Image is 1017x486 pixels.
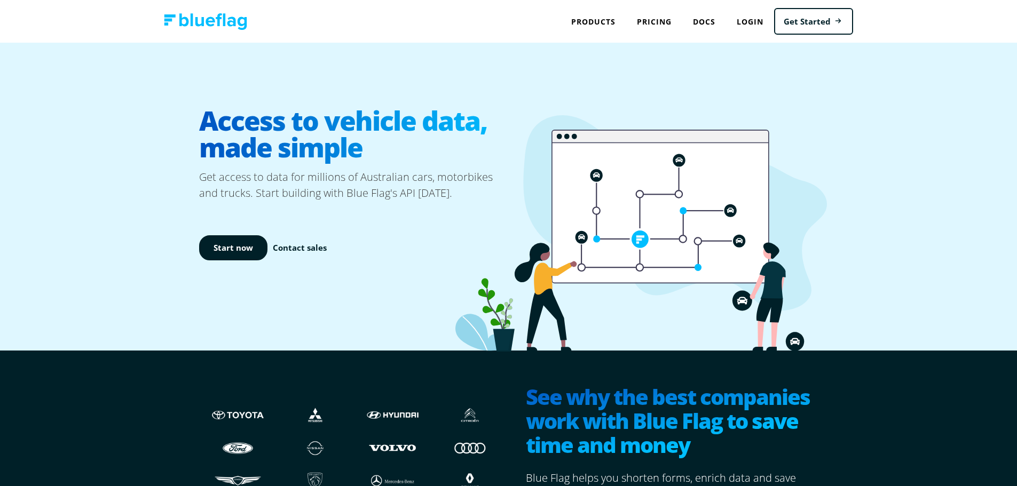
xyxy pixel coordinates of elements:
img: Hyundai logo [365,405,421,425]
img: Audi logo [442,437,498,458]
img: Citroen logo [442,405,498,425]
a: Start now [199,235,267,260]
img: Toyota logo [210,405,266,425]
img: Blue Flag logo [164,13,247,30]
div: Products [561,11,626,33]
h1: Access to vehicle data, made simple [199,99,509,169]
img: Nissan logo [287,437,343,458]
a: Login to Blue Flag application [726,11,774,33]
img: Ford logo [210,437,266,458]
a: Pricing [626,11,682,33]
img: Mistubishi logo [287,405,343,425]
p: Get access to data for millions of Australian cars, motorbikes and trucks. Start building with Bl... [199,169,509,201]
a: Docs [682,11,726,33]
img: Volvo logo [365,437,421,458]
a: Contact sales [273,242,327,254]
a: Get Started [774,8,853,35]
h2: See why the best companies work with Blue Flag to save time and money [526,385,818,459]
